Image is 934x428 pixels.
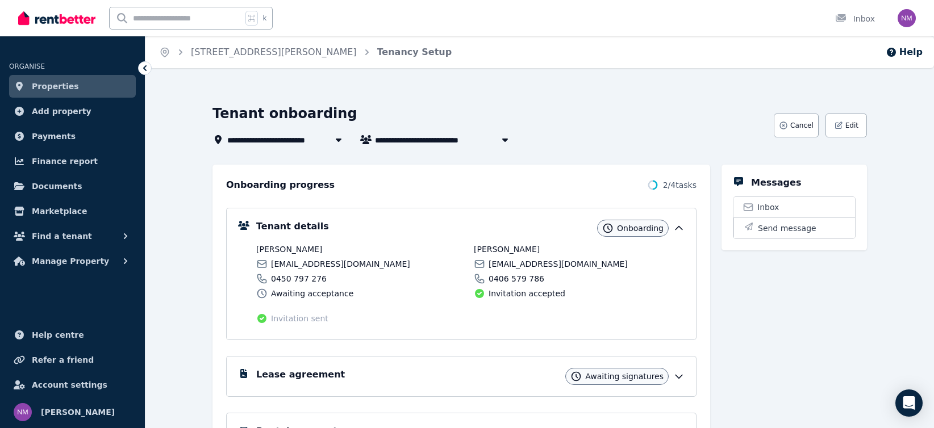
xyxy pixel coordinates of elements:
button: Help [886,45,923,59]
span: Refer a friend [32,353,94,367]
span: [PERSON_NAME] [474,244,685,255]
span: 0450 797 276 [271,273,327,284]
div: Inbox [835,13,875,24]
span: Send message [758,223,816,234]
a: Refer a friend [9,349,136,371]
span: Onboarding [617,223,664,234]
a: [STREET_ADDRESS][PERSON_NAME] [191,47,357,57]
a: Help centre [9,324,136,346]
a: Documents [9,175,136,198]
span: 2 / 4 tasks [663,179,697,191]
h2: Onboarding progress [226,178,335,192]
span: Awaiting acceptance [271,288,353,299]
span: [PERSON_NAME] [41,405,115,419]
a: Payments [9,125,136,148]
span: Edit [845,121,858,130]
span: Properties [32,79,79,93]
span: Marketplace [32,204,87,218]
a: Inbox [733,197,855,217]
span: 0406 579 786 [489,273,544,284]
img: Navi Motay [898,9,916,27]
a: Account settings [9,374,136,396]
button: Find a tenant [9,225,136,247]
button: Edit [825,114,867,137]
span: Help centre [32,328,84,342]
h5: Messages [751,176,801,190]
button: Cancel [774,114,819,137]
span: k [262,14,266,23]
span: Manage Property [32,254,109,268]
span: Documents [32,179,82,193]
a: Add property [9,100,136,123]
span: Awaiting signatures [585,371,664,382]
div: Open Intercom Messenger [895,389,923,417]
span: Account settings [32,378,107,392]
span: Add property [32,104,91,118]
span: [EMAIL_ADDRESS][DOMAIN_NAME] [489,258,628,270]
nav: Breadcrumb [145,36,465,68]
img: RentBetter [18,10,95,27]
span: Find a tenant [32,229,92,243]
a: Marketplace [9,200,136,223]
span: [EMAIL_ADDRESS][DOMAIN_NAME] [271,258,410,270]
h5: Lease agreement [256,368,345,381]
img: Navi Motay [14,403,32,421]
button: Send message [733,217,855,238]
span: ORGANISE [9,62,45,70]
h5: Tenant details [256,220,329,233]
span: Finance report [32,154,98,168]
a: Properties [9,75,136,98]
button: Manage Property [9,250,136,272]
h1: Tenant onboarding [212,104,357,123]
a: Finance report [9,150,136,173]
span: Invitation accepted [489,288,565,299]
span: Cancel [790,121,814,130]
span: [PERSON_NAME] [256,244,467,255]
span: Inbox [757,202,779,213]
span: Payments [32,129,76,143]
span: Tenancy Setup [377,45,452,59]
